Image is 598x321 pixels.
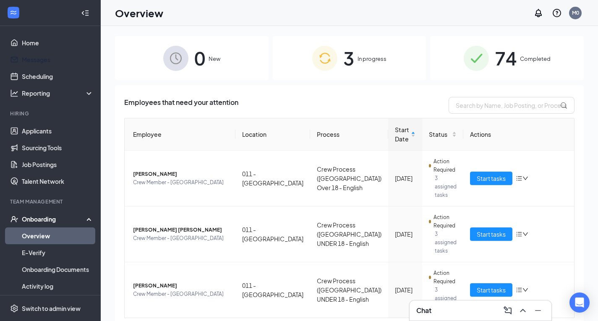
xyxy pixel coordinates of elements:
[10,110,92,117] div: Hiring
[569,292,590,313] div: Open Intercom Messenger
[343,44,354,73] span: 3
[501,304,514,317] button: ComposeMessage
[533,305,543,316] svg: Minimize
[572,9,579,16] div: M0
[516,287,522,293] span: bars
[10,304,18,313] svg: Settings
[433,213,457,230] span: Action Required
[435,286,457,311] span: 3 assigned tasks
[22,278,94,295] a: Activity log
[552,8,562,18] svg: QuestionInfo
[22,156,94,173] a: Job Postings
[209,55,220,63] span: New
[22,227,94,244] a: Overview
[310,118,388,151] th: Process
[516,231,522,237] span: bars
[435,230,457,255] span: 3 assigned tasks
[133,290,229,298] span: Crew Member - [GEOGRAPHIC_DATA]
[533,8,543,18] svg: Notifications
[495,44,517,73] span: 74
[22,51,94,68] a: Messages
[310,262,388,318] td: Crew Process ([GEOGRAPHIC_DATA]) UNDER 18 - English
[22,244,94,261] a: E-Verify
[10,198,92,205] div: Team Management
[235,118,310,151] th: Location
[470,172,512,185] button: Start tasks
[449,97,574,114] input: Search by Name, Job Posting, or Process
[477,230,506,239] span: Start tasks
[10,89,18,97] svg: Analysis
[133,178,229,187] span: Crew Member - [GEOGRAPHIC_DATA]
[395,285,415,295] div: [DATE]
[422,118,463,151] th: Status
[416,306,431,315] h3: Chat
[503,305,513,316] svg: ComposeMessage
[477,285,506,295] span: Start tasks
[470,227,512,241] button: Start tasks
[395,125,409,144] span: Start Date
[235,151,310,206] td: 011 - [GEOGRAPHIC_DATA]
[470,283,512,297] button: Start tasks
[358,55,386,63] span: In progress
[133,234,229,243] span: Crew Member - [GEOGRAPHIC_DATA]
[9,8,18,17] svg: WorkstreamLogo
[22,173,94,190] a: Talent Network
[433,269,457,286] span: Action Required
[395,174,415,183] div: [DATE]
[516,175,522,182] span: bars
[522,175,528,181] span: down
[22,139,94,156] a: Sourcing Tools
[133,282,229,290] span: [PERSON_NAME]
[133,170,229,178] span: [PERSON_NAME]
[22,123,94,139] a: Applicants
[433,157,457,174] span: Action Required
[477,174,506,183] span: Start tasks
[22,261,94,278] a: Onboarding Documents
[310,206,388,262] td: Crew Process ([GEOGRAPHIC_DATA]) UNDER 18 - English
[395,230,415,239] div: [DATE]
[10,215,18,223] svg: UserCheck
[22,89,94,97] div: Reporting
[22,304,81,313] div: Switch to admin view
[518,305,528,316] svg: ChevronUp
[235,206,310,262] td: 011 - [GEOGRAPHIC_DATA]
[463,118,574,151] th: Actions
[516,304,530,317] button: ChevronUp
[522,287,528,293] span: down
[235,262,310,318] td: 011 - [GEOGRAPHIC_DATA]
[310,151,388,206] td: Crew Process ([GEOGRAPHIC_DATA]) Over 18 - English
[124,97,238,114] span: Employees that need your attention
[520,55,551,63] span: Completed
[22,68,94,85] a: Scheduling
[22,34,94,51] a: Home
[115,6,163,20] h1: Overview
[81,9,89,17] svg: Collapse
[531,304,545,317] button: Minimize
[522,231,528,237] span: down
[22,215,86,223] div: Onboarding
[125,118,235,151] th: Employee
[429,130,450,139] span: Status
[133,226,229,234] span: [PERSON_NAME] [PERSON_NAME]
[194,44,205,73] span: 0
[435,174,457,199] span: 3 assigned tasks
